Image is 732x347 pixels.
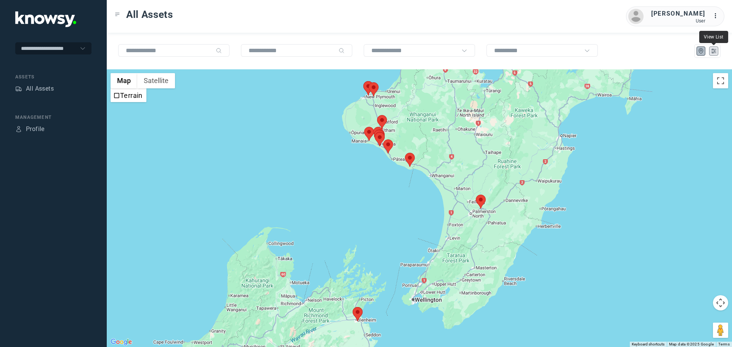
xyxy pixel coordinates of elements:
[651,18,705,24] div: User
[339,48,345,54] div: Search
[120,91,143,99] label: Terrain
[15,126,22,133] div: Profile
[15,114,91,121] div: Management
[713,295,728,310] button: Map camera controls
[111,73,137,88] button: Show street map
[26,125,45,134] div: Profile
[26,84,54,93] div: All Assets
[713,13,721,19] tspan: ...
[713,11,722,22] div: :
[109,337,134,347] img: Google
[713,11,722,21] div: :
[698,48,705,54] div: Map
[216,48,222,54] div: Search
[126,8,173,21] span: All Assets
[111,89,146,101] li: Terrain
[651,9,705,18] div: [PERSON_NAME]
[669,342,714,346] span: Map data ©2025 Google
[710,48,717,54] div: List
[15,11,76,27] img: Application Logo
[628,9,644,24] img: avatar.png
[15,85,22,92] div: Assets
[15,84,54,93] a: AssetsAll Assets
[115,12,120,17] div: Toggle Menu
[15,74,91,80] div: Assets
[15,125,45,134] a: ProfileProfile
[713,73,728,88] button: Toggle fullscreen view
[137,73,175,88] button: Show satellite imagery
[111,88,146,102] ul: Show street map
[109,337,134,347] a: Open this area in Google Maps (opens a new window)
[718,342,730,346] a: Terms (opens in new tab)
[713,323,728,338] button: Drag Pegman onto the map to open Street View
[704,34,724,40] span: View List
[632,342,665,347] button: Keyboard shortcuts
